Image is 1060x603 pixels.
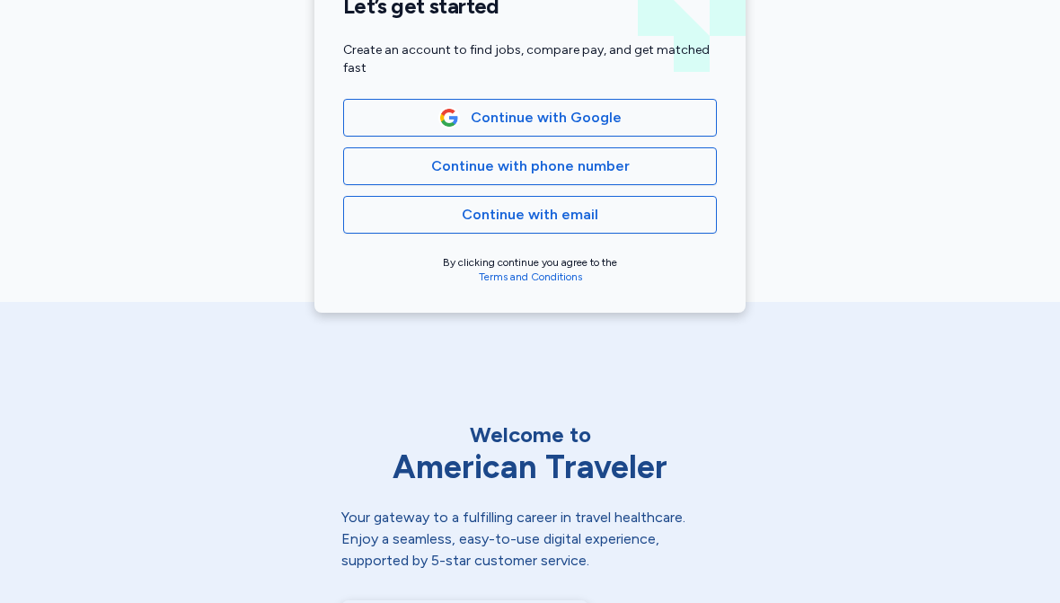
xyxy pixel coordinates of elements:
div: By clicking continue you agree to the [343,255,717,284]
button: Google LogoContinue with Google [343,99,717,137]
span: Continue with Google [471,107,622,129]
div: Create an account to find jobs, compare pay, and get matched fast [343,41,717,77]
a: Terms and Conditions [479,270,582,283]
button: Continue with phone number [343,147,717,185]
span: Continue with phone number [431,155,630,177]
div: American Traveler [341,449,719,485]
span: Continue with email [462,204,598,226]
button: Continue with email [343,196,717,234]
img: Google Logo [439,108,459,128]
div: Your gateway to a fulfilling career in travel healthcare. Enjoy a seamless, easy-to-use digital e... [341,507,719,572]
div: Welcome to [341,421,719,449]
